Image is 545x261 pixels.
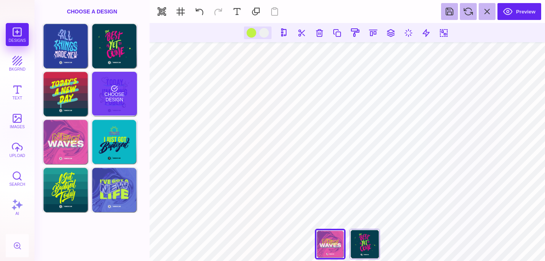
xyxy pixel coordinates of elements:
button: upload [6,138,29,161]
button: Preview [497,3,541,20]
button: Text [6,81,29,104]
button: bkgrnd [6,52,29,75]
button: AI [6,196,29,219]
button: images [6,109,29,132]
button: Search [6,167,29,190]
